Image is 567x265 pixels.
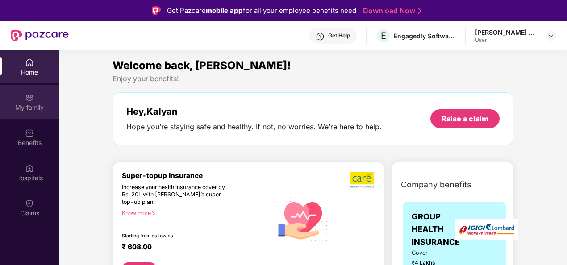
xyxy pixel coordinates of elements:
[122,171,270,180] div: Super-topup Insurance
[394,32,456,40] div: Engagedly Software India Private Limited
[25,128,34,137] img: svg+xml;base64,PHN2ZyBpZD0iQmVuZWZpdHMiIHhtbG5zPSJodHRwOi8vd3d3LnczLm9yZy8yMDAwL3N2ZyIgd2lkdGg9Ij...
[328,32,350,39] div: Get Help
[113,74,513,83] div: Enjoy your benefits!
[206,6,243,15] strong: mobile app
[475,37,538,44] div: User
[25,164,34,173] img: svg+xml;base64,PHN2ZyBpZD0iSG9zcGl0YWxzIiB4bWxucz0iaHR0cDovL3d3dy53My5vcmcvMjAwMC9zdmciIHdpZHRoPS...
[122,233,232,239] div: Starting from as low as
[412,248,443,257] span: Cover
[167,5,356,16] div: Get Pazcare for all your employee benefits need
[25,93,34,102] img: svg+xml;base64,PHN2ZyB3aWR0aD0iMjAiIGhlaWdodD0iMjAiIHZpZXdCb3g9IjAgMCAyMCAyMCIgZmlsbD0ibm9uZSIgeG...
[418,6,421,16] img: Stroke
[401,178,471,191] span: Company benefits
[350,171,375,188] img: b5dec4f62d2307b9de63beb79f102df3.png
[152,6,161,15] img: Logo
[412,211,460,248] span: GROUP HEALTH INSURANCE
[25,199,34,208] img: svg+xml;base64,PHN2ZyBpZD0iQ2xhaW0iIHhtbG5zPSJodHRwOi8vd3d3LnczLm9yZy8yMDAwL3N2ZyIgd2lkdGg9IjIwIi...
[316,32,325,41] img: svg+xml;base64,PHN2ZyBpZD0iSGVscC0zMngzMiIgeG1sbnM9Imh0dHA6Ly93d3cudzMub3JnLzIwMDAvc3ZnIiB3aWR0aD...
[363,6,419,16] a: Download Now
[475,28,538,37] div: [PERSON_NAME] P V
[270,185,333,249] img: svg+xml;base64,PHN2ZyB4bWxucz0iaHR0cDovL3d3dy53My5vcmcvMjAwMC9zdmciIHhtbG5zOnhsaW5rPSJodHRwOi8vd3...
[126,122,382,132] div: Hope you’re staying safe and healthy. If not, no worries. We’re here to help.
[455,219,518,240] img: insurerLogo
[11,30,69,41] img: New Pazcare Logo
[126,106,382,117] div: Hey, Kalyan
[122,184,231,206] div: Increase your health insurance cover by Rs. 20L with [PERSON_NAME]’s super top-up plan.
[442,114,488,124] div: Raise a claim
[122,210,264,216] div: Know more
[151,211,156,216] span: right
[381,30,386,41] span: E
[122,243,261,253] div: ₹ 608.00
[25,58,34,67] img: svg+xml;base64,PHN2ZyBpZD0iSG9tZSIgeG1sbnM9Imh0dHA6Ly93d3cudzMub3JnLzIwMDAvc3ZnIiB3aWR0aD0iMjAiIG...
[547,32,554,39] img: svg+xml;base64,PHN2ZyBpZD0iRHJvcGRvd24tMzJ4MzIiIHhtbG5zPSJodHRwOi8vd3d3LnczLm9yZy8yMDAwL3N2ZyIgd2...
[113,59,291,72] span: Welcome back, [PERSON_NAME]!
